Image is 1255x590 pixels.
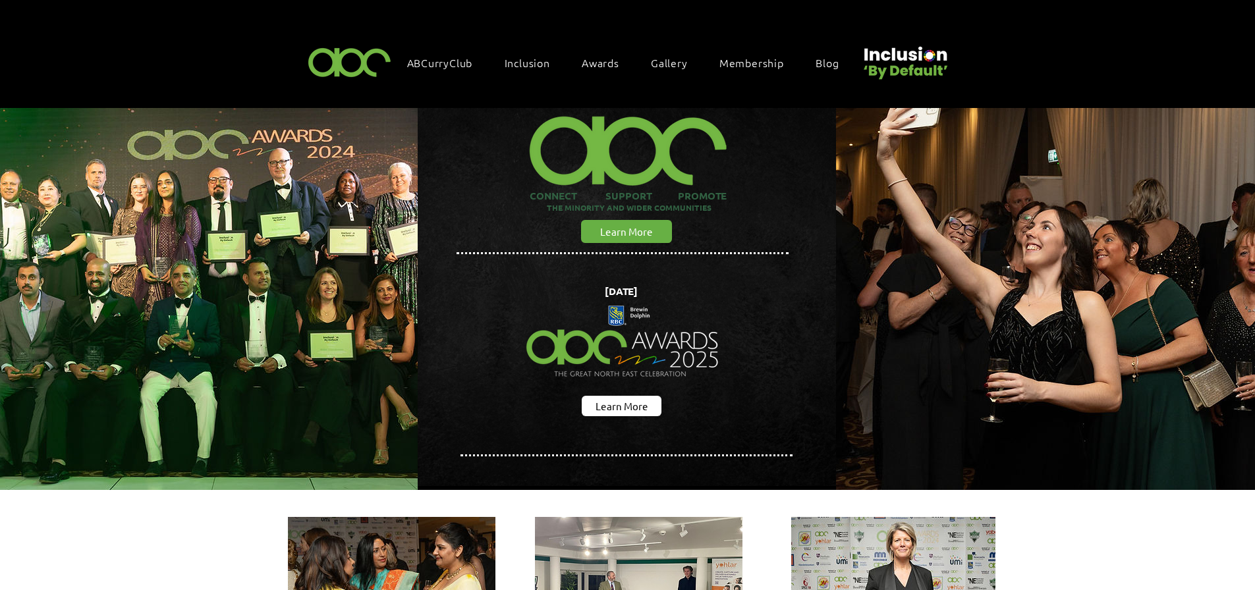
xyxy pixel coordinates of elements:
[401,49,859,76] nav: Site
[809,49,858,76] a: Blog
[713,49,804,76] a: Membership
[582,396,661,416] a: Learn More
[605,284,638,298] span: [DATE]
[582,55,619,70] span: Awards
[600,225,653,238] span: Learn More
[644,49,708,76] a: Gallery
[547,202,711,213] span: THE MINORITY AND WIDER COMMUNITIES
[859,36,950,81] img: Untitled design (22).png
[575,49,639,76] div: Awards
[418,108,837,486] img: abc background hero black.png
[407,55,473,70] span: ABCurryClub
[498,49,570,76] div: Inclusion
[816,55,839,70] span: Blog
[719,55,784,70] span: Membership
[530,189,727,202] span: CONNECT SUPPORT PROMOTE
[401,49,493,76] a: ABCurryClub
[596,399,648,413] span: Learn More
[505,55,550,70] span: Inclusion
[304,42,395,81] img: ABC-Logo-Blank-Background-01-01-2.png
[522,99,733,189] img: ABC-Logo-Blank-Background-01-01-2_edited.png
[651,55,688,70] span: Gallery
[581,220,672,243] a: Learn More
[515,281,731,402] img: Northern Insights Double Pager Apr 2025.png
